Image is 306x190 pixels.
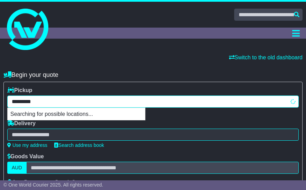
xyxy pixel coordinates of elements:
[7,179,75,186] label: Any Dangerous Goods?
[229,54,303,60] a: Switch to the old dashboard
[7,120,36,127] label: Delivery
[7,142,47,148] a: Use my address
[8,108,145,120] p: Searching for possible locations...
[3,71,303,79] h4: Begin your quote
[54,142,104,148] a: Search address book
[7,87,32,93] label: Pickup
[7,162,27,174] label: AUD
[7,96,299,108] typeahead: Please provide city
[289,28,303,39] button: Toggle navigation
[7,153,44,160] label: Goods Value
[3,182,103,188] span: © One World Courier 2025. All rights reserved.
